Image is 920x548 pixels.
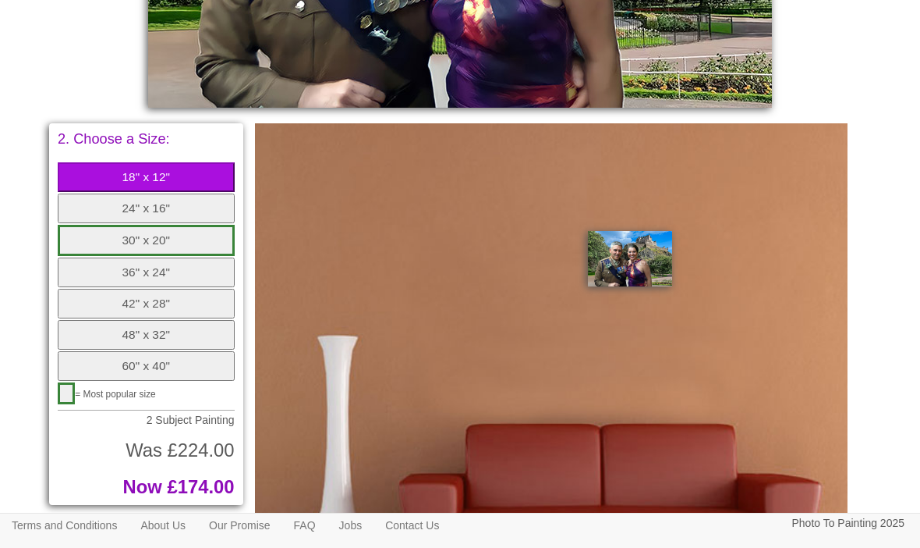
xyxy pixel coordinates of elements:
button: 30" x 20" [58,225,235,256]
button: 36" x 24" [58,258,235,287]
a: Our Promise [197,514,282,537]
img: Painting [588,231,672,286]
span: £174.00 [167,476,234,497]
button: 24" x 16" [58,194,235,223]
a: About Us [129,514,197,537]
p: 2. Choose a Size: [58,132,235,146]
button: 60" x 40" [58,351,235,381]
p: 2 Subject Painting [58,415,235,425]
span: Was £224.00 [126,439,234,461]
a: Jobs [327,514,374,537]
button: 18" x 12" [58,162,235,192]
a: FAQ [282,514,327,537]
p: Photo To Painting 2025 [791,514,904,533]
button: 48" x 32" [58,320,235,350]
span: Now [123,476,162,497]
button: 42" x 28" [58,289,235,318]
span: = Most popular size [75,389,155,400]
a: Contact Us [373,514,451,537]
